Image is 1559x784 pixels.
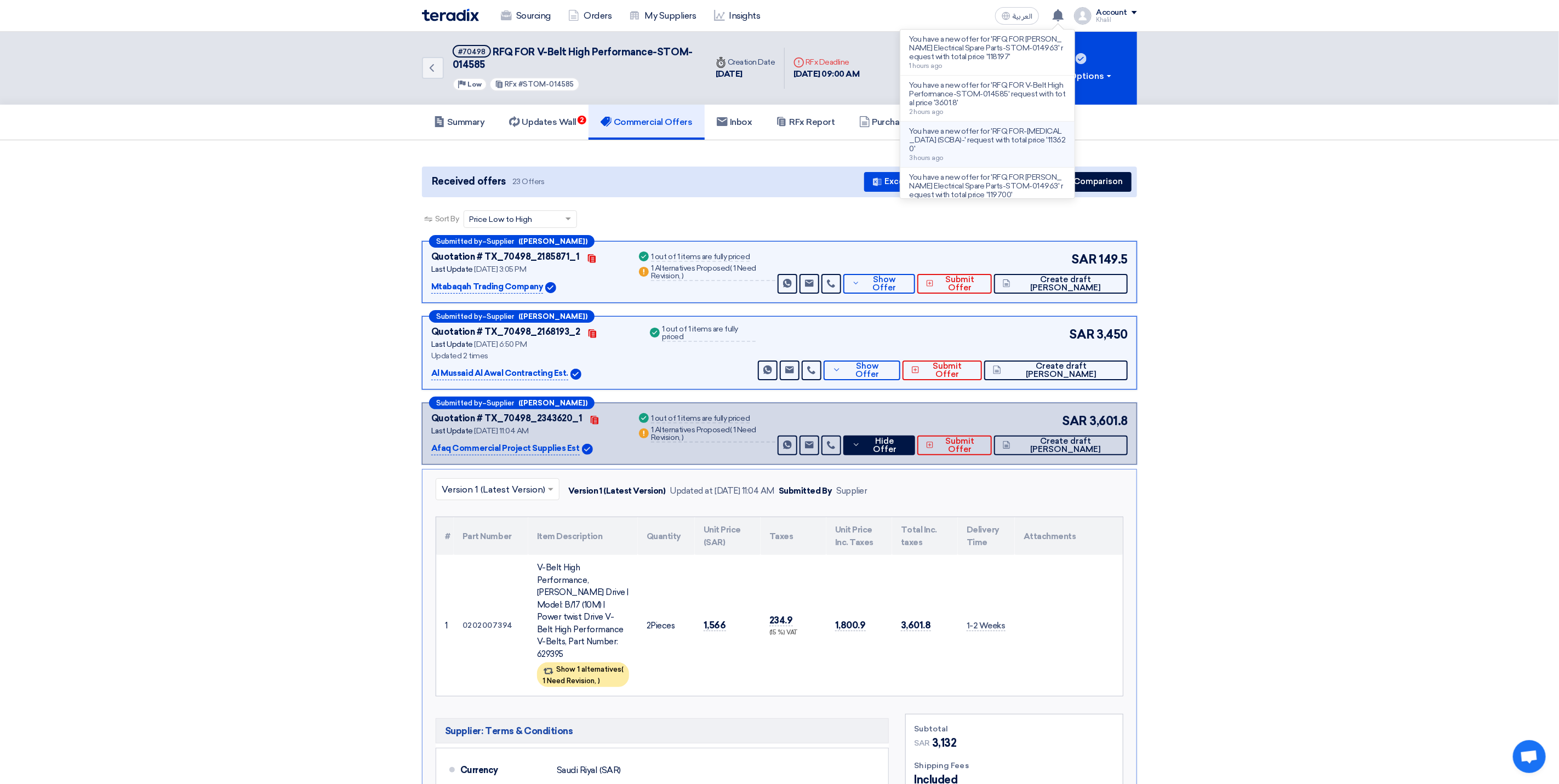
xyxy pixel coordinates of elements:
th: Unit Price (SAR) [695,517,761,555]
button: Submit Offer [903,360,982,380]
span: Last Update [431,426,473,436]
span: [DATE] 11:04 AM [474,426,529,436]
span: 3,601.8 [901,620,931,631]
span: Hide Offer [863,437,906,454]
span: 2 hours ago [909,108,944,116]
th: Total Inc. taxes [892,517,958,555]
div: – [429,310,595,323]
a: Insights [705,4,769,28]
span: Sort By [435,213,459,225]
button: Submit Offer [917,274,992,294]
h5: Purchase Orders [859,117,940,128]
button: Show Offer [824,360,900,380]
span: RFx [505,80,517,88]
span: [DATE] 6:50 PM [474,340,527,349]
span: Submit Offer [922,362,973,379]
span: ( [730,425,732,434]
span: Submit Offer [936,276,983,292]
span: 1,800.9 [835,620,866,631]
div: Khalil [1096,17,1137,23]
span: ( [621,665,624,673]
div: Updated 2 times [431,350,635,362]
span: SAR [915,737,930,749]
span: SAR [1070,325,1095,344]
div: Quotation # TX_70498_2168193_2 [431,325,580,339]
span: Price Low to High [470,214,533,225]
span: #STOM-014585 [519,80,574,88]
th: Unit Price Inc. Taxes [826,517,892,555]
img: Verified Account [545,282,556,293]
span: 1 Need Revision, [651,425,756,442]
div: V-Belt High Performance, [PERSON_NAME] Drive | Model: B/17 (10M) | Power twist Drive V-Belt High ... [537,562,629,660]
th: Taxes [761,517,826,555]
span: ) [682,433,684,442]
a: Sourcing [492,4,559,28]
span: ) [682,271,684,281]
span: Create draft [PERSON_NAME] [1004,362,1119,379]
td: 1 [436,555,454,696]
td: 0202007394 [454,555,528,696]
a: Orders [559,4,620,28]
div: Shipping Fees [915,760,1114,771]
span: Last Update [431,265,473,274]
span: Received offers [432,174,506,189]
button: Create draft [PERSON_NAME] [994,274,1128,294]
span: 3,450 [1097,325,1128,344]
span: Submit Offer [936,437,983,454]
div: 1 out of 1 items are fully priced [662,325,755,342]
div: Account [1096,8,1127,18]
img: Verified Account [582,444,593,455]
span: 3,601.8 [1089,412,1128,430]
th: Item Description [528,517,638,555]
span: Create draft [PERSON_NAME] [1013,276,1119,292]
span: Supplier [487,313,514,320]
div: Version 1 (Latest Version) [568,485,666,497]
th: Quantity [638,517,695,555]
span: Show Offer [863,276,906,292]
div: (15 %) VAT [769,628,818,638]
span: ( [730,264,732,273]
div: RFx Deadline [793,56,860,68]
button: Excel Sheet Comparison [864,172,992,192]
h5: Updates Wall [509,117,576,128]
img: Teradix logo [422,9,479,21]
span: Submitted by [436,399,482,407]
div: Show 1 alternatives [537,662,629,687]
span: 1 Need Revision, [542,677,596,685]
span: Supplier [487,399,514,407]
div: 1 out of 1 items are fully priced [651,253,750,262]
button: Hide Offer [843,436,916,455]
button: Show Offer [843,274,916,294]
th: # [436,517,454,555]
div: Submitted By [779,485,832,497]
div: Quotation # TX_70498_2343620_1 [431,412,583,425]
h5: Inbox [717,117,752,128]
div: – [429,397,595,409]
img: Verified Account [570,369,581,380]
span: 1 hours ago [909,62,943,70]
p: You have a new offer for 'RFQ FOR-[MEDICAL_DATA] (SCBA)-' request with total price '113620' [909,127,1066,153]
span: ) [598,677,600,685]
a: RFx Report [764,105,847,140]
div: – [429,235,595,248]
span: Last Update [431,340,473,349]
p: Al Mussaid Al Awal Contracting Est. [431,367,568,380]
a: Commercial Offers [589,105,705,140]
span: SAR [1072,250,1097,268]
div: 1 out of 1 items are fully priced [651,415,750,424]
div: [DATE] 09:00 AM [793,68,860,81]
h5: Commercial Offers [601,117,693,128]
span: Create draft [PERSON_NAME] [1013,437,1119,454]
span: العربية [1013,13,1032,20]
span: 2 [647,621,651,631]
span: 23 Offers [512,176,545,187]
th: Part Number [454,517,528,555]
span: 3,132 [932,735,957,751]
p: You have a new offer for 'RFQ FOR [PERSON_NAME] Electrical Spare Parts-STOM-014963' request with ... [909,35,1066,61]
p: You have a new offer for 'RFQ FOR [PERSON_NAME] Electrical Spare Parts-STOM-014963' request with ... [909,173,1066,199]
h5: Summary [434,117,485,128]
h5: RFx Report [776,117,835,128]
div: Currency [460,757,548,783]
div: Updated at [DATE] 11:04 AM [670,485,775,497]
span: [DATE] 3:05 PM [474,265,526,274]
